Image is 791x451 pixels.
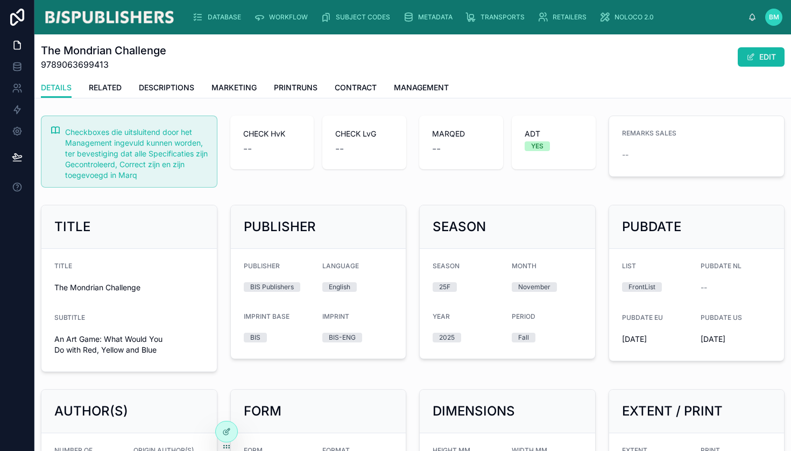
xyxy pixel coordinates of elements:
[701,334,771,345] span: [DATE]
[54,262,72,270] span: TITLE
[531,141,543,151] div: YES
[701,313,742,321] span: PUBDATE US
[335,78,377,99] a: CONTRACT
[525,128,583,139] span: ADT
[139,82,194,93] span: DESCRIPTIONS
[335,141,344,156] span: --
[622,218,681,235] h2: PUBDATE
[433,312,450,320] span: YEAR
[208,13,241,22] span: DATABASE
[433,218,486,235] h2: SEASON
[89,82,122,93] span: RELATED
[394,82,449,93] span: MANAGEMENT
[274,82,317,93] span: PRINTRUNS
[462,8,532,27] a: TRANSPORTS
[211,78,257,99] a: MARKETING
[622,403,723,420] h2: EXTENT / PRINT
[622,313,663,321] span: PUBDATE EU
[701,262,741,270] span: PUBDATE NL
[250,333,260,342] div: BIS
[738,47,785,67] button: EDIT
[394,78,449,99] a: MANAGEMENT
[317,8,398,27] a: SUBJECT CODES
[481,13,525,22] span: TRANSPORTS
[512,262,536,270] span: MONTH
[418,13,453,22] span: METADATA
[433,403,515,420] h2: DIMENSIONS
[596,8,661,27] a: NOLOCO 2.0
[250,282,294,292] div: BIS Publishers
[251,8,315,27] a: WORKFLOW
[439,333,455,342] div: 2025
[329,282,350,292] div: English
[322,262,359,270] span: LANGUAGE
[243,141,252,156] span: --
[65,127,208,180] span: Checkboxes die uitsluitend door het Management ingevuld kunnen worden, ter bevestiging dat alle S...
[54,218,90,235] h2: TITLE
[274,78,317,99] a: PRINTRUNS
[336,13,390,22] span: SUBJECT CODES
[518,333,529,342] div: Fall
[41,78,72,98] a: DETAILS
[329,333,356,342] div: BIS-ENG
[439,282,450,292] div: 25F
[534,8,594,27] a: RETAILERS
[211,82,257,93] span: MARKETING
[244,262,280,270] span: PUBLISHER
[54,313,85,321] span: SUBTITLE
[518,282,550,292] div: November
[41,58,166,71] span: 9789063699413
[432,128,490,139] span: MARQED
[54,334,204,355] span: An Art Game: What Would You Do with Red, Yellow and Blue
[269,13,308,22] span: WORKFLOW
[322,312,349,320] span: IMPRINT
[189,8,249,27] a: DATABASE
[400,8,460,27] a: METADATA
[433,262,460,270] span: SEASON
[553,13,587,22] span: RETAILERS
[769,13,779,22] span: BM
[184,5,748,29] div: scrollable content
[622,334,693,345] span: [DATE]
[622,129,676,137] span: REMARKS SALES
[41,82,72,93] span: DETAILS
[512,312,535,320] span: PERIOD
[89,78,122,99] a: RELATED
[139,78,194,99] a: DESCRIPTIONS
[628,282,655,292] div: FrontList
[65,127,208,181] div: Checkboxes die uitsluitend door het Management ingevuld kunnen worden, ter bevestiging dat alle S...
[335,128,393,139] span: CHECK LvG
[41,43,166,58] h1: The Mondrian Challenge
[615,13,654,22] span: NOLOCO 2.0
[622,149,628,160] span: --
[432,141,441,156] span: --
[43,9,175,26] img: App logo
[244,218,316,235] h2: PUBLISHER
[54,282,204,293] span: The Mondrian Challenge
[335,82,377,93] span: CONTRACT
[622,262,636,270] span: LIST
[244,312,289,320] span: IMPRINT BASE
[701,282,707,293] span: --
[243,128,301,139] span: CHECK HvK
[54,403,128,420] h2: AUTHOR(S)
[244,403,281,420] h2: FORM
